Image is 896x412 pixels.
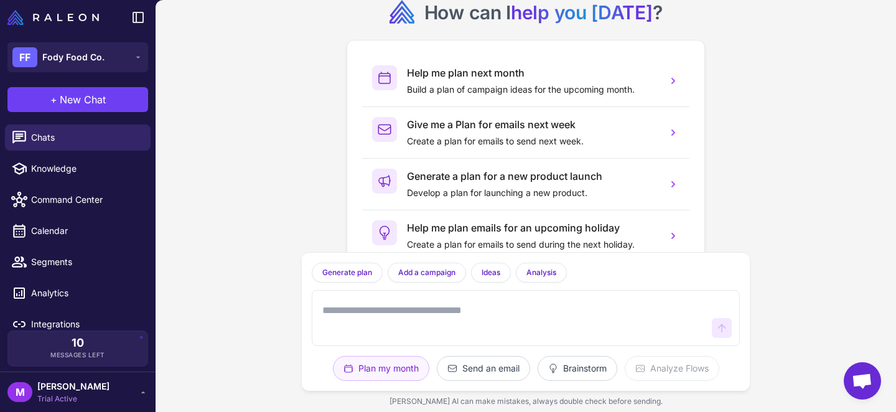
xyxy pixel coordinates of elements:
[7,87,148,112] button: +New Chat
[398,267,455,278] span: Add a campaign
[5,187,151,213] a: Command Center
[5,156,151,182] a: Knowledge
[526,267,556,278] span: Analysis
[50,92,57,107] span: +
[312,263,383,283] button: Generate plan
[31,131,141,144] span: Chats
[37,393,110,405] span: Trial Active
[437,356,530,381] button: Send an email
[322,267,372,278] span: Generate plan
[7,382,32,402] div: M
[407,169,657,184] h3: Generate a plan for a new product launch
[7,10,99,25] img: Raleon Logo
[511,1,653,24] span: help you [DATE]
[302,391,750,412] div: [PERSON_NAME] AI can make mistakes, always double check before sending.
[516,263,567,283] button: Analysis
[407,65,657,80] h3: Help me plan next month
[844,362,881,400] a: Open chat
[72,337,84,349] span: 10
[333,356,429,381] button: Plan my month
[31,317,141,331] span: Integrations
[407,117,657,132] h3: Give me a Plan for emails next week
[37,380,110,393] span: [PERSON_NAME]
[471,263,511,283] button: Ideas
[31,255,141,269] span: Segments
[31,193,141,207] span: Command Center
[31,224,141,238] span: Calendar
[12,47,37,67] div: FF
[60,92,106,107] span: New Chat
[5,249,151,275] a: Segments
[31,286,141,300] span: Analytics
[31,162,141,176] span: Knowledge
[625,356,719,381] button: Analyze Flows
[388,263,466,283] button: Add a campaign
[5,124,151,151] a: Chats
[5,311,151,337] a: Integrations
[407,238,657,251] p: Create a plan for emails to send during the next holiday.
[50,350,105,360] span: Messages Left
[407,220,657,235] h3: Help me plan emails for an upcoming holiday
[407,83,657,96] p: Build a plan of campaign ideas for the upcoming month.
[42,50,105,64] span: Fody Food Co.
[407,186,657,200] p: Develop a plan for launching a new product.
[407,134,657,148] p: Create a plan for emails to send next week.
[5,280,151,306] a: Analytics
[5,218,151,244] a: Calendar
[538,356,617,381] button: Brainstorm
[482,267,500,278] span: Ideas
[7,42,148,72] button: FFFody Food Co.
